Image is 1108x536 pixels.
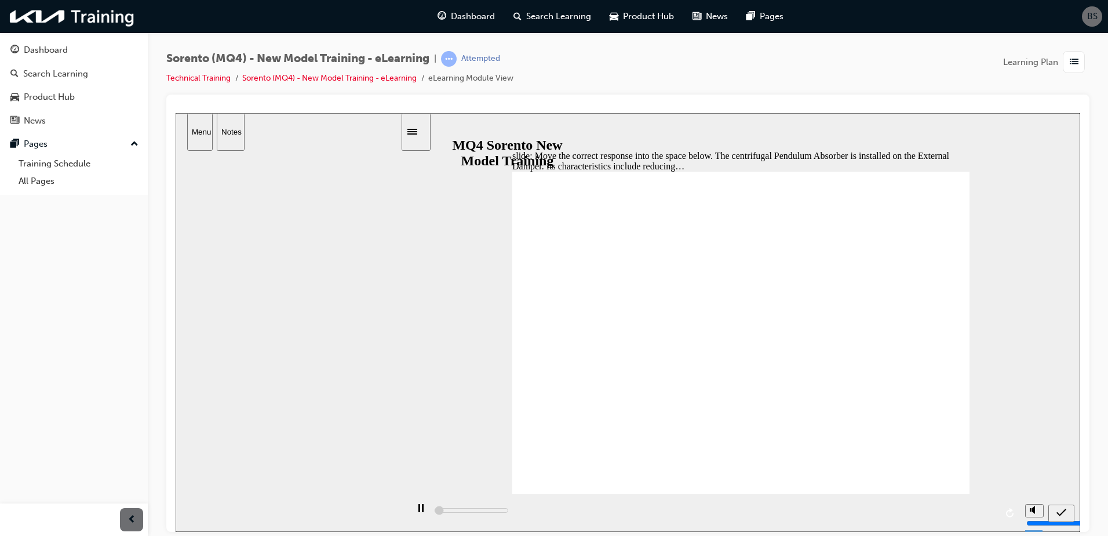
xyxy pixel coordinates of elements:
li: eLearning Module View [428,72,513,85]
a: news-iconNews [683,5,737,28]
span: | [434,52,436,66]
span: guage-icon [438,9,446,24]
div: Menu [16,15,32,23]
span: search-icon [10,69,19,79]
button: DashboardSearch LearningProduct HubNews [5,37,143,133]
div: Notes [46,15,64,23]
span: Pages [760,10,783,23]
a: Technical Training [166,73,231,83]
a: Sorento (MQ4) - New Model Training - eLearning [242,73,417,83]
a: News [5,110,143,132]
span: Learning Plan [1003,56,1058,69]
img: kia-training [6,5,139,28]
span: guage-icon [10,45,19,56]
button: play/pause [232,390,252,410]
div: misc controls [844,381,867,419]
a: All Pages [14,172,143,190]
span: search-icon [513,9,522,24]
a: Search Learning [5,63,143,85]
span: News [706,10,728,23]
div: Dashboard [24,44,68,57]
div: Pages [24,137,48,151]
span: learningRecordVerb_ATTEMPT-icon [441,51,457,67]
input: volume [851,405,925,415]
button: Learning Plan [1003,51,1089,73]
a: search-iconSearch Learning [504,5,600,28]
span: car-icon [610,9,618,24]
div: Search Learning [23,67,88,81]
button: BS [1082,6,1102,27]
span: news-icon [10,116,19,126]
button: replay [826,392,844,409]
nav: slide navigation [873,381,899,419]
span: news-icon [692,9,701,24]
span: pages-icon [10,139,19,150]
span: Product Hub [623,10,674,23]
span: car-icon [10,92,19,103]
div: News [24,114,46,128]
a: guage-iconDashboard [428,5,504,28]
input: slide progress [258,393,333,402]
button: submit [873,392,899,409]
span: up-icon [130,137,138,152]
span: Dashboard [451,10,495,23]
a: Product Hub [5,86,143,108]
span: pages-icon [746,9,755,24]
span: Sorento (MQ4) - New Model Training - eLearning [166,52,429,66]
span: BS [1087,10,1098,23]
div: Attempted [461,53,500,64]
span: prev-icon [127,513,136,527]
div: playback controls [232,381,844,419]
span: list-icon [1070,55,1078,70]
a: car-iconProduct Hub [600,5,683,28]
div: Product Hub [24,90,75,104]
a: Dashboard [5,39,143,61]
a: pages-iconPages [737,5,793,28]
button: volume [850,391,868,404]
span: Search Learning [526,10,591,23]
button: Pages [5,133,143,155]
a: Training Schedule [14,155,143,173]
